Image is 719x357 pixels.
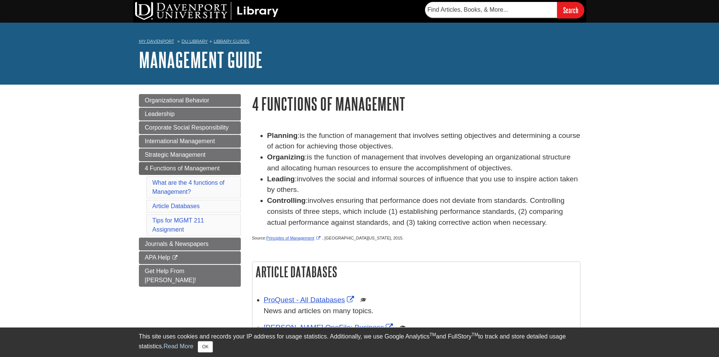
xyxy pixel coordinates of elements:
[267,196,306,204] strong: Controlling
[152,203,200,209] a: Article Databases
[198,341,212,352] button: Close
[152,179,225,195] a: What are the 4 functions of Management?
[139,94,241,287] div: Guide Page Menu
[360,297,366,303] img: Scholarly or Peer Reviewed
[264,323,395,331] a: Link opens in new window
[266,236,322,240] a: Link opens in new window
[557,2,584,18] input: Search
[214,39,249,44] a: Library Guides
[267,153,571,172] span: is the function of management that involves developing an organizational structure and allocating...
[139,238,241,250] a: Journals & Newspapers
[139,251,241,264] a: APA Help
[267,153,305,161] strong: Organizing
[145,111,175,117] span: Leadership
[163,343,193,349] a: Read More
[252,236,404,240] span: Source: , [GEOGRAPHIC_DATA][US_STATE], 2015.
[425,2,584,18] form: Searches DU Library's articles, books, and more
[267,175,295,183] strong: Leading
[264,296,356,304] a: Link opens in new window
[145,124,229,131] span: Corporate Social Responsibility
[252,262,580,282] h2: Article Databases
[267,195,580,228] li: :
[139,162,241,175] a: 4 Functions of Management
[145,165,220,172] span: 4 Functions of Management
[267,131,580,150] span: is the function of management that involves setting objectives and determining a course of action...
[139,94,241,107] a: Organizational Behavior
[267,175,578,194] span: involves the social and informal sources of influence that you use to inspire action taken by oth...
[139,135,241,148] a: International Management
[145,254,170,261] span: APA Help
[139,332,580,352] div: This site uses cookies and records your IP address for usage statistics. Additionally, we use Goo...
[425,2,557,18] input: Find Articles, Books, & More...
[430,332,436,337] sup: TM
[139,121,241,134] a: Corporate Social Responsibility
[145,97,209,104] span: Organizational Behavior
[139,36,580,48] nav: breadcrumb
[472,332,478,337] sup: TM
[139,48,263,71] a: Management Guide
[139,265,241,287] a: Get Help From [PERSON_NAME]!
[139,38,174,45] a: My Davenport
[267,196,565,226] span: involves ensuring that performance does not deviate from standards. Controlling consists of three...
[172,255,178,260] i: This link opens in a new window
[139,108,241,121] a: Leadership
[264,306,576,317] p: News and articles on many topics.
[135,2,279,20] img: DU Library
[252,94,580,113] h1: 4 Functions of Management
[182,39,208,44] a: DU Library
[267,152,580,174] li: :
[145,151,206,158] span: Strategic Management
[400,325,406,331] img: Scholarly or Peer Reviewed
[145,241,209,247] span: Journals & Newspapers
[145,138,215,144] span: International Management
[267,130,580,152] li: :
[145,268,196,283] span: Get Help From [PERSON_NAME]!
[267,131,298,139] strong: Planning
[267,174,580,196] li: :
[152,217,204,233] a: Tips for MGMT 211 Assignment
[139,148,241,161] a: Strategic Management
